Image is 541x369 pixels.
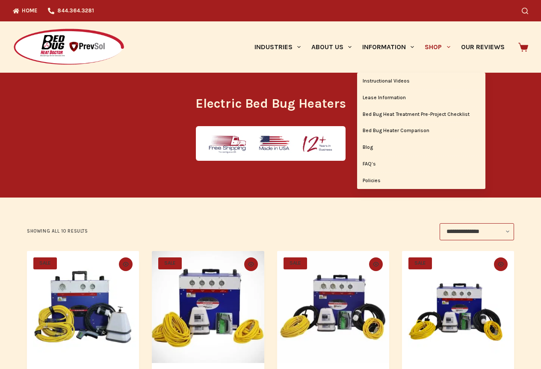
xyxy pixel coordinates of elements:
a: About Us [306,21,357,73]
a: Information [357,21,420,73]
a: Lease Information [357,90,485,106]
button: Search [522,8,528,14]
nav: Primary [249,21,510,73]
a: BBHD Pro7 Bed Bug Heater for Heat Treatment [152,251,264,363]
a: Bed Bug Heat Treatment Pre-Project Checklist [357,106,485,123]
span: SALE [284,257,307,269]
a: BBHD12-265/277 Bed Bug Heater for treatments in hotels and motels [277,251,389,363]
button: Quick view toggle [119,257,133,271]
a: Policies [357,173,485,189]
button: Quick view toggle [244,257,258,271]
a: Bed Bug Heater Comparison [357,123,485,139]
a: Instructional Videos [357,73,485,89]
img: Prevsol/Bed Bug Heat Doctor [13,28,125,66]
span: SALE [158,257,182,269]
button: Quick view toggle [494,257,508,271]
a: FAQ’s [357,156,485,172]
span: SALE [33,257,57,269]
h1: Electric Bed Bug Heaters [110,94,431,113]
button: Quick view toggle [369,257,383,271]
select: Shop order [440,223,514,240]
a: Heater for Bed Bug Treatment - BBHD8 [27,251,139,363]
span: SALE [408,257,432,269]
a: Our Reviews [455,21,510,73]
a: Industries [249,21,306,73]
p: Showing all 10 results [27,227,88,235]
a: Best Bed Bug Heater for Hotels - BBHD12 [402,251,514,363]
a: Shop [420,21,455,73]
a: Blog [357,139,485,156]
